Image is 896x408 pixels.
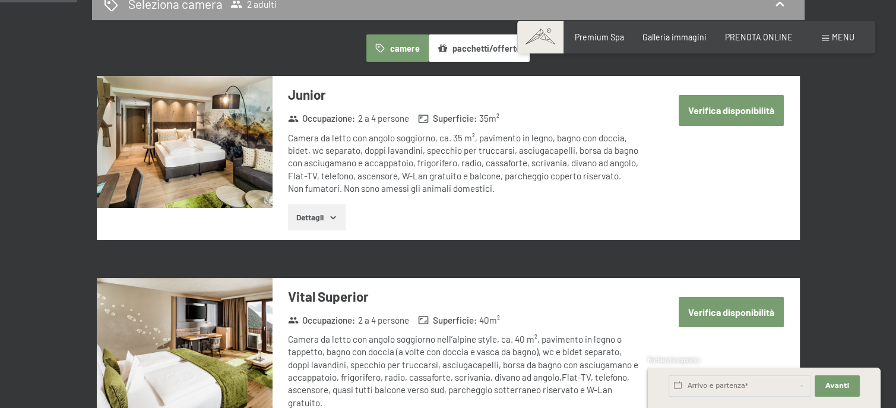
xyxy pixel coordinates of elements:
button: Verifica disponibilità [679,95,784,125]
span: 35 m² [479,112,499,125]
a: Premium Spa [575,32,624,42]
span: 2 a 4 persone [358,314,409,327]
span: Avanti [825,381,849,391]
button: Verifica disponibilità [679,297,784,327]
strong: Occupazione : [288,314,356,327]
strong: Occupazione : [288,112,356,125]
strong: Superficie : [418,314,477,327]
div: Camera da letto con angolo soggiorno, ca. 35 m², pavimento in legno, bagno con doccia, bidet, wc ... [288,132,641,195]
strong: Superficie : [418,112,477,125]
button: Dettagli [288,204,346,230]
h3: Vital Superior [288,287,641,306]
h3: Junior [288,86,641,104]
a: Galleria immagini [642,32,707,42]
span: 2 a 4 persone [358,112,409,125]
span: Menu [832,32,854,42]
button: camere [366,34,428,62]
span: 40 m² [479,314,500,327]
button: Avanti [815,375,860,397]
img: mss_renderimg.php [97,76,273,208]
button: pacchetti/offerte [429,34,530,62]
a: PRENOTA ONLINE [725,32,793,42]
span: Richiesta express [648,356,700,363]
